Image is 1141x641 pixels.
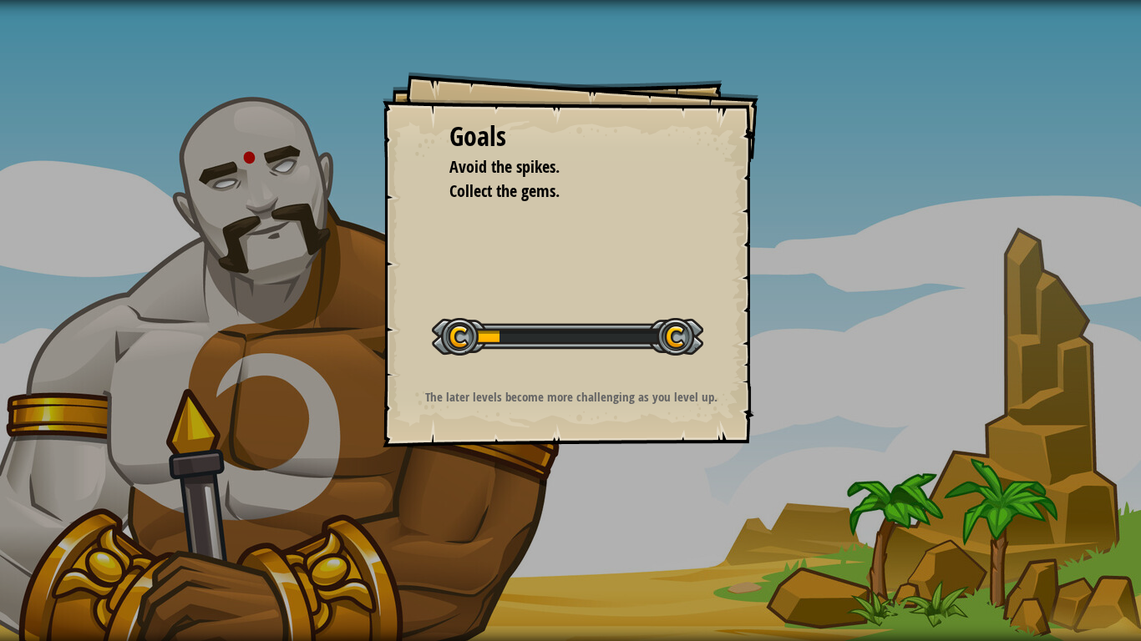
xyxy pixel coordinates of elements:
[429,179,687,204] li: Collect the gems.
[403,388,738,406] p: The later levels become more challenging as you level up.
[429,155,687,179] li: Avoid the spikes.
[449,179,560,202] span: Collect the gems.
[449,155,560,178] span: Avoid the spikes.
[449,118,692,156] div: Goals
